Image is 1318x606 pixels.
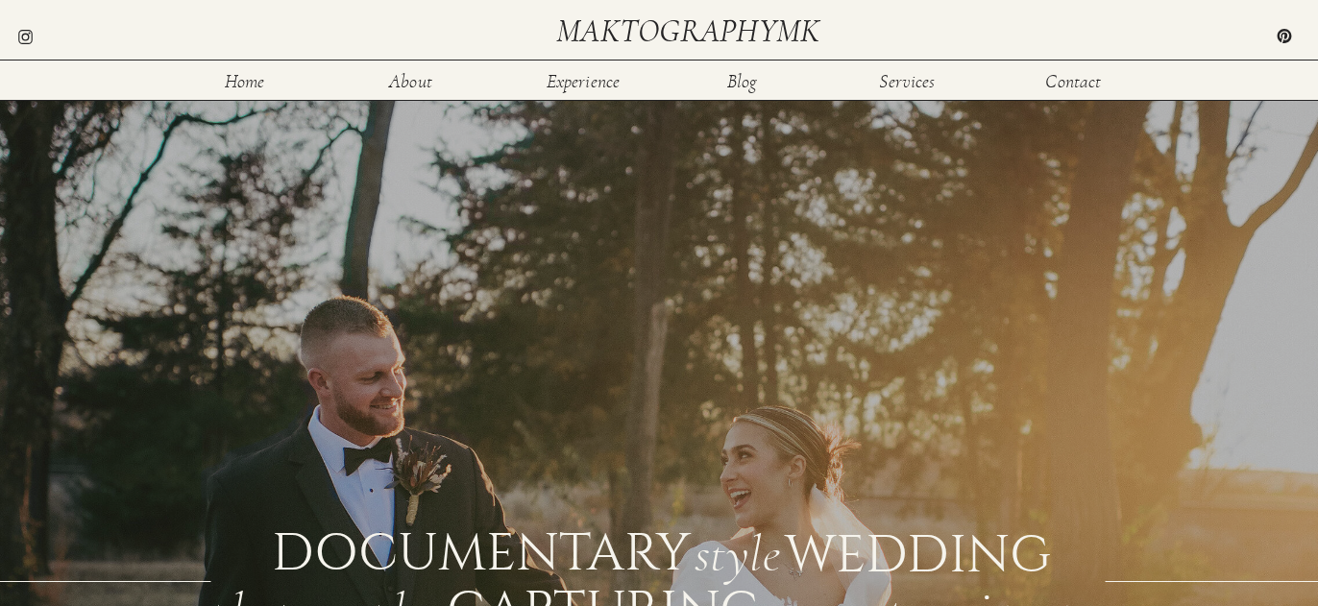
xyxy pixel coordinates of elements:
a: Services [876,72,939,88]
div: documentary [272,527,684,572]
div: style [695,529,779,570]
a: Contact [1042,72,1105,88]
a: Blog [711,72,773,88]
a: Home [213,72,276,88]
a: About [379,72,442,88]
a: maktographymk [556,15,827,47]
a: Experience [545,72,622,88]
div: WEDDING [785,529,1047,570]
